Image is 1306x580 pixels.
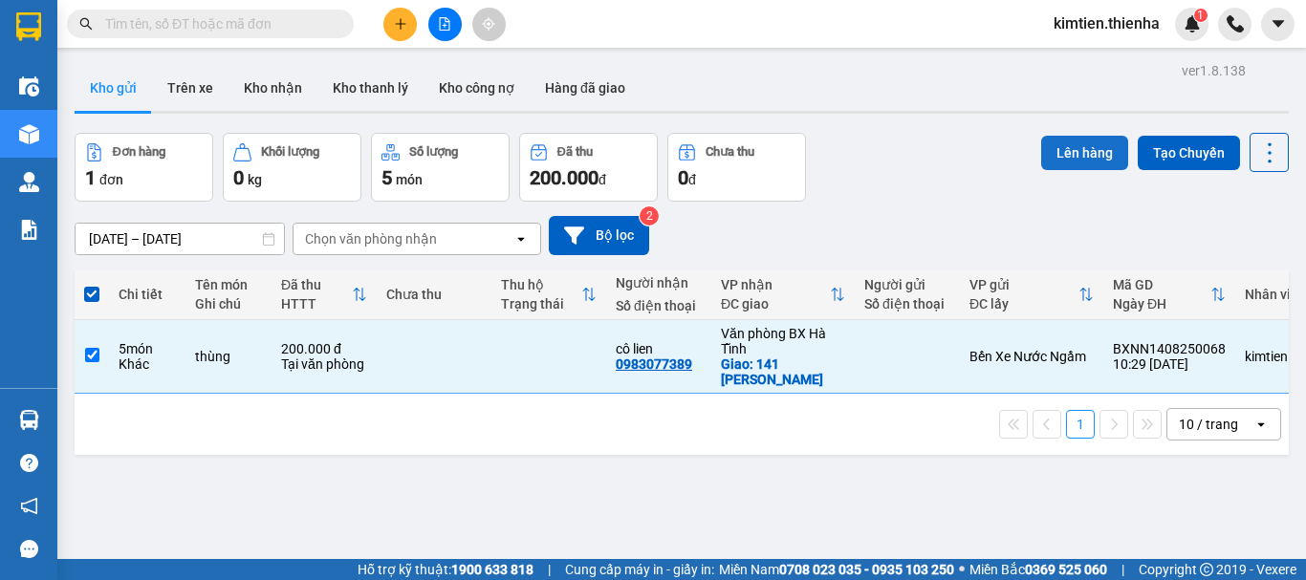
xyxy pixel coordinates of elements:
[119,341,176,356] div: 5 món
[530,166,599,189] span: 200.000
[75,65,152,111] button: Kho gửi
[99,172,123,187] span: đơn
[119,356,176,372] div: Khác
[969,296,1078,311] div: ĐC lấy
[969,277,1078,292] div: VP gửi
[688,172,696,187] span: đ
[248,172,262,187] span: kg
[85,166,96,189] span: 1
[616,298,702,313] div: Số điện thoại
[305,229,437,248] div: Chọn văn phòng nhận
[616,275,702,290] div: Người nhận
[969,349,1094,364] div: Bến Xe Nước Ngầm
[1041,136,1128,170] button: Lên hàng
[75,133,213,202] button: Đơn hàng1đơn
[530,65,641,111] button: Hàng đã giao
[195,296,262,311] div: Ghi chú
[616,341,702,356] div: cô lien
[960,269,1103,320] th: Toggle SortBy
[864,296,950,311] div: Số điện thoại
[472,8,506,41] button: aim
[19,172,39,192] img: warehouse-icon
[195,349,262,364] div: thùng
[233,166,244,189] span: 0
[678,166,688,189] span: 0
[281,356,367,372] div: Tại văn phòng
[1227,15,1244,32] img: phone-icon
[281,296,352,311] div: HTTT
[20,540,38,558] span: message
[195,277,262,292] div: Tên món
[272,269,377,320] th: Toggle SortBy
[261,145,319,159] div: Khối lượng
[721,356,845,387] div: Giao: 141 nguyễn công trứ
[19,124,39,144] img: warehouse-icon
[557,145,593,159] div: Đã thu
[1113,356,1226,372] div: 10:29 [DATE]
[383,8,417,41] button: plus
[451,562,533,577] strong: 1900 633 818
[1182,60,1246,81] div: ver 1.8.138
[711,269,855,320] th: Toggle SortBy
[20,454,38,472] span: question-circle
[371,133,510,202] button: Số lượng5món
[969,559,1107,580] span: Miền Bắc
[513,231,529,247] svg: open
[281,277,352,292] div: Đã thu
[79,17,93,31] span: search
[19,76,39,97] img: warehouse-icon
[19,410,39,430] img: warehouse-icon
[223,133,361,202] button: Khối lượng0kg
[864,277,950,292] div: Người gửi
[20,497,38,515] span: notification
[1200,563,1213,576] span: copyright
[667,133,806,202] button: Chưa thu0đ
[428,8,462,41] button: file-add
[1103,269,1235,320] th: Toggle SortBy
[394,17,407,31] span: plus
[482,17,495,31] span: aim
[409,145,458,159] div: Số lượng
[1066,410,1095,439] button: 1
[491,269,606,320] th: Toggle SortBy
[1025,562,1107,577] strong: 0369 525 060
[519,133,658,202] button: Đã thu200.000đ
[105,13,331,34] input: Tìm tên, số ĐT hoặc mã đơn
[119,287,176,302] div: Chi tiết
[1197,9,1204,22] span: 1
[1194,9,1208,22] sup: 1
[1113,341,1226,356] div: BXNN1408250068
[76,224,284,254] input: Select a date range.
[317,65,424,111] button: Kho thanh lý
[438,17,451,31] span: file-add
[1253,417,1269,432] svg: open
[386,287,482,302] div: Chưa thu
[1179,415,1238,434] div: 10 / trang
[721,296,830,311] div: ĐC giao
[396,172,423,187] span: món
[358,559,533,580] span: Hỗ trợ kỹ thuật:
[501,277,581,292] div: Thu hộ
[281,341,367,356] div: 200.000 đ
[1121,559,1124,580] span: |
[1138,136,1240,170] button: Tạo Chuyến
[1184,15,1201,32] img: icon-new-feature
[599,172,606,187] span: đ
[152,65,229,111] button: Trên xe
[719,559,954,580] span: Miền Nam
[1113,277,1210,292] div: Mã GD
[616,356,692,372] div: 0983077389
[229,65,317,111] button: Kho nhận
[501,296,581,311] div: Trạng thái
[1261,8,1295,41] button: caret-down
[1038,11,1175,35] span: kimtien.thienha
[640,206,659,226] sup: 2
[549,216,649,255] button: Bộ lọc
[565,559,714,580] span: Cung cấp máy in - giấy in:
[706,145,754,159] div: Chưa thu
[19,220,39,240] img: solution-icon
[721,326,845,356] div: Văn phòng BX Hà Tĩnh
[959,566,965,573] span: ⚪️
[779,562,954,577] strong: 0708 023 035 - 0935 103 250
[1113,296,1210,311] div: Ngày ĐH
